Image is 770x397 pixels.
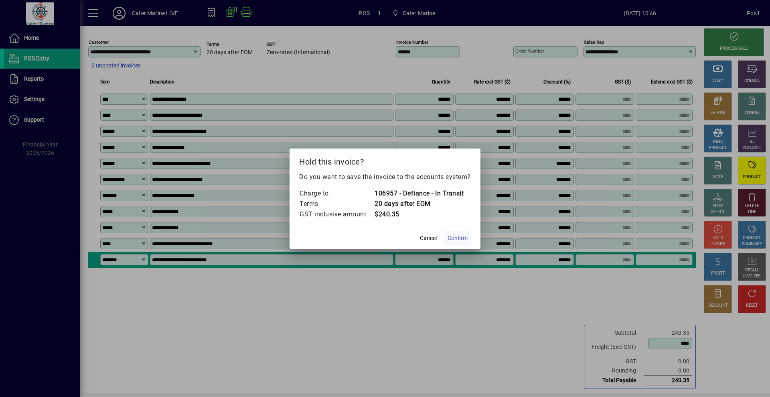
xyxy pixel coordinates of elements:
[290,149,480,172] h2: Hold this invoice?
[374,199,464,209] td: 20 days after EOM
[374,209,464,220] td: $240.35
[299,209,374,220] td: GST inclusive amount
[299,172,471,182] p: Do you want to save the invoice to the accounts system?
[448,234,468,242] span: Confirm
[420,234,437,242] span: Cancel
[374,188,464,199] td: 106957 - Defiance - In Transit
[299,188,374,199] td: Charge to
[415,231,441,246] button: Cancel
[444,231,471,246] button: Confirm
[299,199,374,209] td: Terms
